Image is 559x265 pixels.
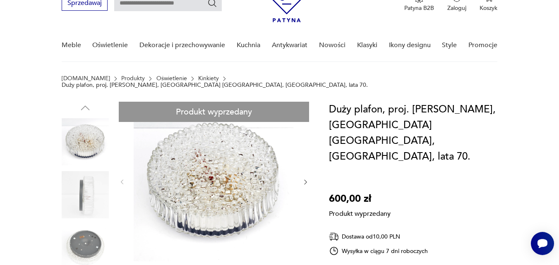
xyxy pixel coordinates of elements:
[156,75,187,82] a: Oświetlenie
[329,232,339,242] img: Ikona dostawy
[329,102,504,165] h1: Duży plafon, proj. [PERSON_NAME], [GEOGRAPHIC_DATA] [GEOGRAPHIC_DATA], [GEOGRAPHIC_DATA], lata 70.
[329,232,428,242] div: Dostawa od 10,00 PLN
[404,4,434,12] p: Patyna B2B
[329,207,391,218] p: Produkt wyprzedany
[389,29,431,61] a: Ikony designu
[139,29,225,61] a: Dekoracje i przechowywanie
[329,191,391,207] p: 600,00 zł
[329,246,428,256] div: Wysyłka w ciągu 7 dni roboczych
[319,29,345,61] a: Nowości
[272,29,307,61] a: Antykwariat
[62,1,108,7] a: Sprzedawaj
[357,29,377,61] a: Klasyki
[121,75,145,82] a: Produkty
[531,232,554,255] iframe: Smartsupp widget button
[480,4,497,12] p: Koszyk
[62,82,368,88] p: Duży plafon, proj. [PERSON_NAME], [GEOGRAPHIC_DATA] [GEOGRAPHIC_DATA], [GEOGRAPHIC_DATA], lata 70.
[447,4,466,12] p: Zaloguj
[92,29,128,61] a: Oświetlenie
[442,29,457,61] a: Style
[237,29,260,61] a: Kuchnia
[198,75,219,82] a: Kinkiety
[468,29,497,61] a: Promocje
[62,75,110,82] a: [DOMAIN_NAME]
[62,29,81,61] a: Meble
